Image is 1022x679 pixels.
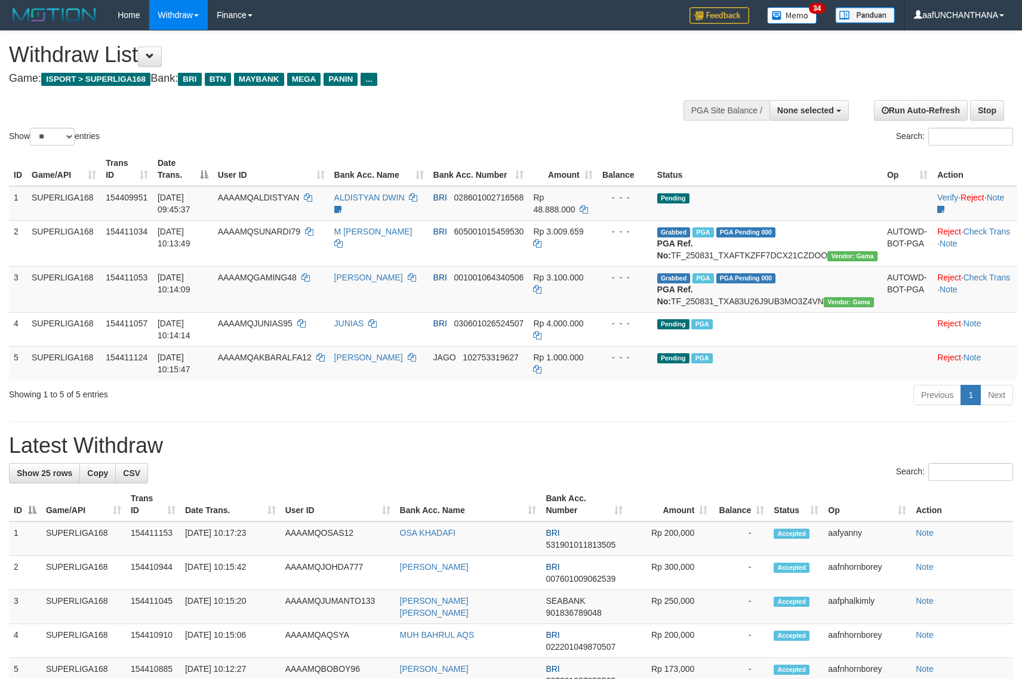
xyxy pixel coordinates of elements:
span: 154409951 [106,193,147,202]
span: AAAAMQGAMING48 [218,273,297,282]
a: Note [940,239,958,248]
span: BRI [546,664,559,674]
a: Note [916,562,934,572]
td: AUTOWD-BOT-PGA [882,220,932,266]
a: Show 25 rows [9,463,80,483]
td: Rp 200,000 [627,521,712,556]
span: BTN [205,73,231,86]
td: [DATE] 10:15:06 [180,624,281,658]
th: Date Trans.: activate to sort column descending [153,152,213,186]
th: Status [652,152,882,186]
a: Note [963,319,981,328]
span: 154411057 [106,319,147,328]
th: Trans ID: activate to sort column ascending [101,152,153,186]
span: Grabbed [657,273,691,283]
a: [PERSON_NAME] [334,353,403,362]
label: Show entries [9,128,100,146]
b: PGA Ref. No: [657,239,693,260]
div: - - - [602,192,648,203]
a: Run Auto-Refresh [874,100,968,121]
th: Game/API: activate to sort column ascending [27,152,101,186]
span: Marked by aafsengchandara [692,227,713,237]
td: SUPERLIGA168 [41,624,126,658]
span: BRI [433,273,447,282]
span: PGA Pending [716,227,776,237]
th: Game/API: activate to sort column ascending [41,487,126,521]
b: PGA Ref. No: [657,285,693,306]
div: - - - [602,226,648,237]
span: Copy 102753319627 to clipboard [463,353,518,362]
th: Bank Acc. Name: activate to sort column ascending [395,487,541,521]
h1: Latest Withdraw [9,434,1013,458]
td: SUPERLIGA168 [27,266,101,312]
td: · · [932,220,1017,266]
span: BRI [178,73,201,86]
a: 1 [961,385,981,405]
span: BRI [433,227,447,236]
span: Copy 001001064340506 to clipboard [454,273,524,282]
td: · [932,346,1017,380]
td: - [712,556,769,590]
a: Note [987,193,1005,202]
label: Search: [896,463,1013,481]
th: Status: activate to sort column ascending [769,487,823,521]
td: 1 [9,186,27,221]
span: Pending [657,353,689,363]
span: [DATE] 10:15:47 [158,353,190,374]
td: SUPERLIGA168 [27,346,101,380]
span: BRI [433,319,447,328]
a: Note [916,596,934,606]
th: Balance [598,152,652,186]
td: · · [932,186,1017,221]
span: Rp 1.000.000 [533,353,583,362]
td: 1 [9,521,41,556]
td: aafnhornborey [823,556,911,590]
td: [DATE] 10:15:42 [180,556,281,590]
span: None selected [777,106,834,115]
th: Op: activate to sort column ascending [823,487,911,521]
a: JUNIAS [334,319,364,328]
a: Verify [937,193,958,202]
a: Stop [970,100,1004,121]
th: Bank Acc. Number: activate to sort column ascending [541,487,627,521]
td: SUPERLIGA168 [27,312,101,346]
span: AAAAMQALDISTYAN [218,193,300,202]
td: SUPERLIGA168 [27,220,101,266]
div: PGA Site Balance / [684,100,769,121]
div: Showing 1 to 5 of 5 entries [9,384,417,400]
th: Action [911,487,1013,521]
td: [DATE] 10:17:23 [180,521,281,556]
span: JAGO [433,353,456,362]
span: 154411124 [106,353,147,362]
td: AAAAMQJOHDA777 [281,556,395,590]
span: Copy 901836789048 to clipboard [546,608,601,618]
a: [PERSON_NAME] [PERSON_NAME] [400,596,469,618]
th: Amount: activate to sort column ascending [528,152,597,186]
a: [PERSON_NAME] [400,664,469,674]
select: Showentries [30,128,75,146]
td: aafyanny [823,521,911,556]
a: Copy [79,463,116,483]
th: Bank Acc. Number: activate to sort column ascending [429,152,529,186]
span: [DATE] 09:45:37 [158,193,190,214]
span: Copy [87,468,108,478]
span: BRI [433,193,447,202]
img: panduan.png [835,7,895,23]
span: Marked by aafsoumeymey [691,353,712,363]
label: Search: [896,128,1013,146]
span: Pending [657,319,689,329]
a: Next [980,385,1013,405]
td: SUPERLIGA168 [41,521,126,556]
a: Check Trans [963,273,1011,282]
span: [DATE] 10:13:49 [158,227,190,248]
span: Copy 030601026524507 to clipboard [454,319,524,328]
span: ... [361,73,377,86]
td: 3 [9,590,41,624]
td: AAAAMQAQSYA [281,624,395,658]
a: ALDISTYAN DWIN [334,193,405,202]
div: - - - [602,351,648,363]
h4: Game: Bank: [9,73,669,85]
span: Copy 605001015459530 to clipboard [454,227,524,236]
td: 154411045 [126,590,180,624]
img: Button%20Memo.svg [767,7,817,24]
